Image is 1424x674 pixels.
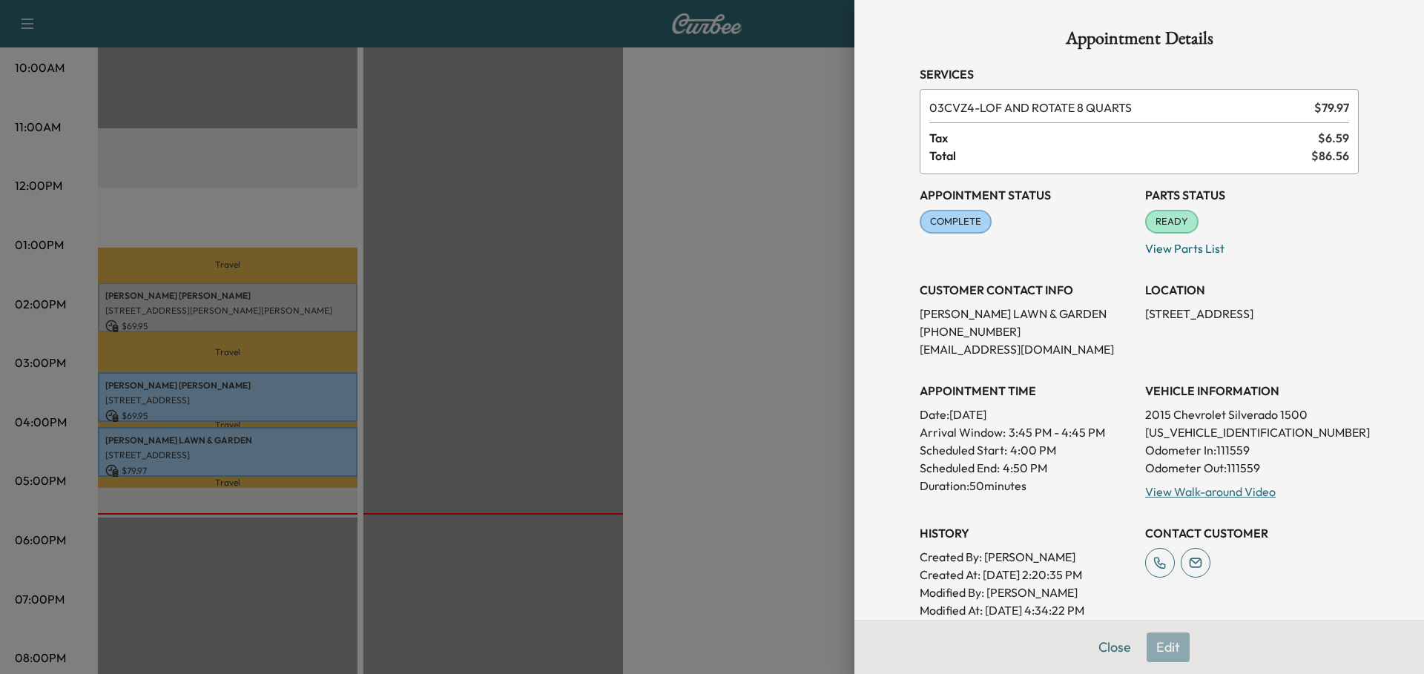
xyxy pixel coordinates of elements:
[1145,423,1359,441] p: [US_VEHICLE_IDENTIFICATION_NUMBER]
[1145,441,1359,459] p: Odometer In: 111559
[1145,459,1359,477] p: Odometer Out: 111559
[920,459,1000,477] p: Scheduled End:
[920,548,1133,566] p: Created By : [PERSON_NAME]
[1145,281,1359,299] h3: LOCATION
[1010,441,1056,459] p: 4:00 PM
[1145,406,1359,423] p: 2015 Chevrolet Silverado 1500
[1145,524,1359,542] h3: CONTACT CUSTOMER
[920,524,1133,542] h3: History
[920,584,1133,601] p: Modified By : [PERSON_NAME]
[1145,382,1359,400] h3: VEHICLE INFORMATION
[1145,234,1359,257] p: View Parts List
[1089,632,1141,662] button: Close
[920,65,1359,83] h3: Services
[920,281,1133,299] h3: CUSTOMER CONTACT INFO
[920,566,1133,584] p: Created At : [DATE] 2:20:35 PM
[921,214,990,229] span: COMPLETE
[1145,484,1276,499] a: View Walk-around Video
[1314,99,1349,116] span: $ 79.97
[920,305,1133,323] p: [PERSON_NAME] LAWN & GARDEN
[929,129,1318,147] span: Tax
[1311,147,1349,165] span: $ 86.56
[920,323,1133,340] p: [PHONE_NUMBER]
[1003,459,1047,477] p: 4:50 PM
[920,406,1133,423] p: Date: [DATE]
[920,441,1007,459] p: Scheduled Start:
[920,382,1133,400] h3: APPOINTMENT TIME
[920,601,1133,619] p: Modified At : [DATE] 4:34:22 PM
[920,477,1133,495] p: Duration: 50 minutes
[920,423,1133,441] p: Arrival Window:
[1145,186,1359,204] h3: Parts Status
[1009,423,1105,441] span: 3:45 PM - 4:45 PM
[920,30,1359,53] h1: Appointment Details
[920,340,1133,358] p: [EMAIL_ADDRESS][DOMAIN_NAME]
[929,99,1308,116] span: LOF AND ROTATE 8 QUARTS
[1318,129,1349,147] span: $ 6.59
[1147,214,1197,229] span: READY
[920,186,1133,204] h3: Appointment Status
[1145,305,1359,323] p: [STREET_ADDRESS]
[929,147,1311,165] span: Total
